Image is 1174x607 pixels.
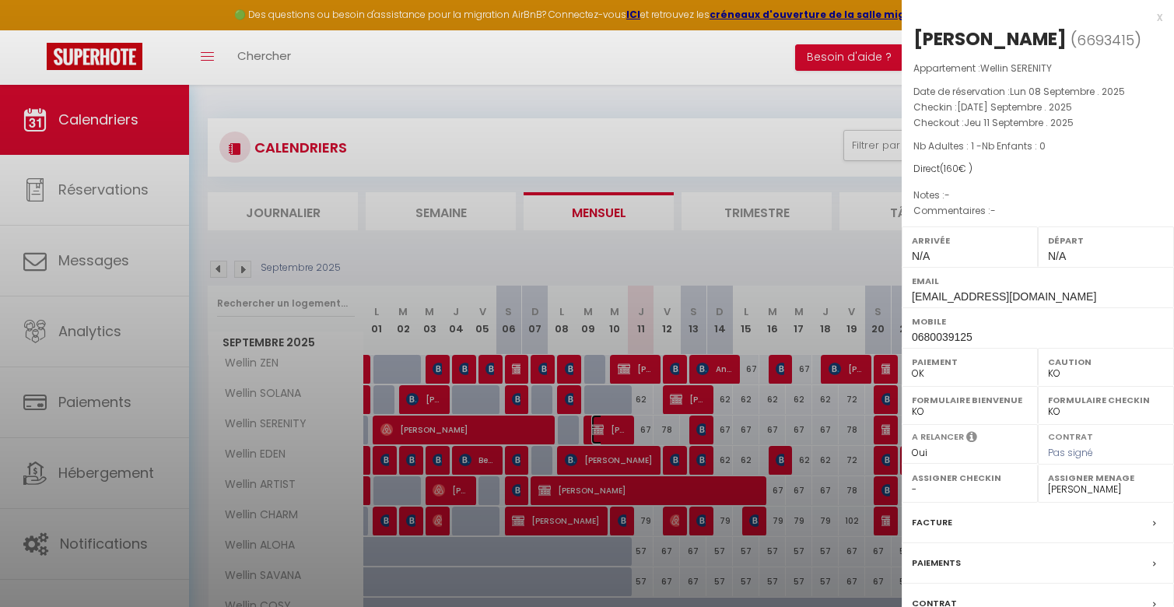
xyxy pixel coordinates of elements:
[913,203,1162,219] p: Commentaires :
[912,430,964,444] label: A relancer
[913,61,1162,76] p: Appartement :
[912,470,1028,486] label: Assigner Checkin
[913,84,1162,100] p: Date de réservation :
[980,61,1052,75] span: Wellin SERENITY
[1077,30,1134,50] span: 6693415
[1048,354,1164,370] label: Caution
[913,162,1162,177] div: Direct
[912,354,1028,370] label: Paiement
[912,314,1164,329] label: Mobile
[1048,250,1066,262] span: N/A
[912,514,952,531] label: Facture
[913,115,1162,131] p: Checkout :
[964,116,1074,129] span: Jeu 11 Septembre . 2025
[902,8,1162,26] div: x
[944,188,950,202] span: -
[913,139,1046,153] span: Nb Adultes : 1 -
[1048,233,1164,248] label: Départ
[912,392,1028,408] label: Formulaire Bienvenue
[912,555,961,571] label: Paiements
[913,100,1162,115] p: Checkin :
[940,162,972,175] span: ( € )
[912,290,1096,303] span: [EMAIL_ADDRESS][DOMAIN_NAME]
[912,233,1028,248] label: Arrivée
[957,100,1072,114] span: [DATE] Septembre . 2025
[1048,446,1093,459] span: Pas signé
[913,26,1067,51] div: [PERSON_NAME]
[912,250,930,262] span: N/A
[990,204,996,217] span: -
[966,430,977,447] i: Sélectionner OUI si vous souhaiter envoyer les séquences de messages post-checkout
[1048,430,1093,440] label: Contrat
[1071,29,1141,51] span: ( )
[912,331,972,343] span: 0680039125
[12,6,59,53] button: Ouvrir le widget de chat LiveChat
[912,273,1164,289] label: Email
[913,188,1162,203] p: Notes :
[1010,85,1125,98] span: Lun 08 Septembre . 2025
[1048,470,1164,486] label: Assigner Menage
[982,139,1046,153] span: Nb Enfants : 0
[944,162,958,175] span: 160
[1048,392,1164,408] label: Formulaire Checkin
